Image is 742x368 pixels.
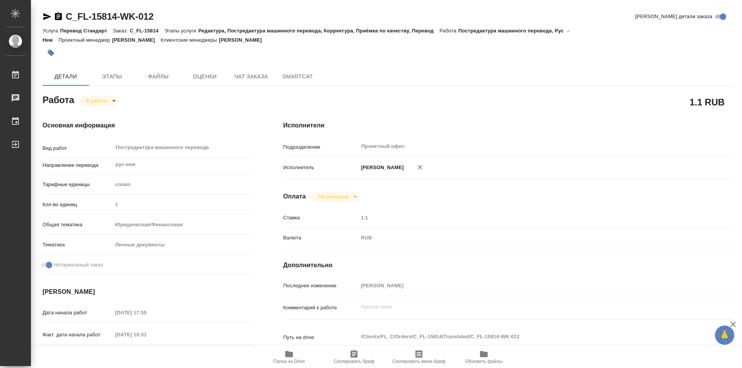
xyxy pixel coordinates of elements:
span: [PERSON_NAME] детали заказа [635,13,712,20]
p: Ставка [283,214,358,222]
h4: Дополнительно [283,261,733,270]
span: 🙏 [718,327,731,343]
input: Пустое поле [112,307,180,318]
h4: Основная информация [43,121,252,130]
p: Общая тематика [43,221,112,229]
span: Скопировать мини-бриф [392,359,445,364]
div: В работе [312,192,359,202]
p: Тарифные единицы [43,181,112,188]
div: В работе [80,96,119,106]
p: [PERSON_NAME] [219,37,268,43]
p: Клиентские менеджеры [161,37,219,43]
span: Этапы [94,72,131,81]
span: Обновить файлы [465,359,503,364]
button: Скопировать ссылку [54,12,63,21]
h4: [PERSON_NAME] [43,287,252,297]
p: Редактура, Постредактура машинного перевода, Корректура, Приёмка по качеству, Перевод [198,28,439,34]
span: SmartCat [279,72,316,81]
span: Скопировать бриф [334,359,374,364]
textarea: /Clients/FL_C/Orders/C_FL-15814/Translated/C_FL-15814-WK-012 [358,330,696,343]
p: Вид работ [43,144,112,152]
div: RUB [358,231,696,244]
button: Обновить файлы [451,346,516,368]
div: Личные документы [112,238,252,251]
span: Нотариальный заказ [54,261,103,269]
h4: Оплата [283,192,306,201]
p: Направление перевода [43,161,112,169]
div: слово [112,178,252,191]
p: Комментарий к работе [283,304,358,312]
input: Пустое поле [358,212,696,223]
button: Папка на Drive [257,346,322,368]
p: Проектный менеджер [58,37,112,43]
p: Перевод Стандарт [60,28,113,34]
h2: Работа [43,92,74,106]
button: 🙏 [715,326,734,345]
button: Удалить исполнителя [412,159,429,176]
span: Файлы [140,72,177,81]
span: Оценки [186,72,223,81]
p: Тематика [43,241,112,249]
p: Этапы услуги [164,28,198,34]
span: Чат заказа [233,72,270,81]
p: Исполнитель [283,164,358,171]
p: Последнее изменение [283,282,358,290]
p: [PERSON_NAME] [112,37,161,43]
input: Пустое поле [112,329,180,340]
button: Не оплачена [316,193,350,200]
a: C_FL-15814-WK-012 [66,11,153,22]
p: Заказ: [113,28,129,34]
button: Добавить тэг [43,44,60,61]
div: Юридическая/Финансовая [112,218,252,231]
p: Кол-во единиц [43,201,112,209]
input: Пустое поле [358,280,696,291]
p: Валюта [283,234,358,242]
h2: 1.1 RUB [689,95,725,109]
p: C_FL-15814 [130,28,164,34]
button: Скопировать бриф [322,346,386,368]
p: Факт. дата начала работ [43,331,112,339]
p: Путь на drive [283,334,358,341]
p: [PERSON_NAME] [358,164,404,171]
button: Скопировать мини-бриф [386,346,451,368]
span: Детали [47,72,84,81]
input: Пустое поле [112,199,252,210]
button: Скопировать ссылку для ЯМессенджера [43,12,52,21]
h4: Исполнители [283,121,733,130]
span: Папка на Drive [273,359,305,364]
p: Дата начала работ [43,309,112,317]
p: Работа [439,28,458,34]
button: В работе [84,98,109,104]
p: Подразделение [283,143,358,151]
p: Услуга [43,28,60,34]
